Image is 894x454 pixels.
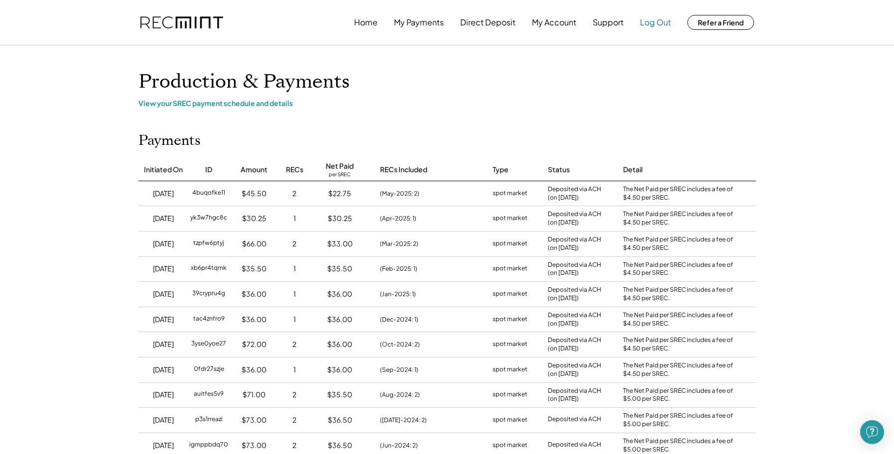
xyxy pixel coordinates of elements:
[138,99,756,108] div: View your SREC payment schedule and details
[548,387,601,404] div: Deposited via ACH (on [DATE])
[286,165,303,175] div: RECs
[153,214,174,224] div: [DATE]
[394,12,444,32] button: My Payments
[593,12,624,32] button: Support
[623,235,738,252] div: The Net Paid per SREC includes a fee of $4.50 per SREC.
[623,165,642,175] div: Detail
[153,415,174,425] div: [DATE]
[493,289,527,299] div: spot market
[242,340,266,349] div: $72.00
[153,390,174,400] div: [DATE]
[548,210,601,227] div: Deposited via ACH (on [DATE])
[292,189,296,199] div: 2
[548,361,601,378] div: Deposited via ACH (on [DATE])
[493,441,527,451] div: spot market
[205,165,212,175] div: ID
[493,165,509,175] div: Type
[493,340,527,349] div: spot market
[623,210,738,227] div: The Net Paid per SREC includes a fee of $4.50 per SREC.
[193,315,225,325] div: tac4znfro9
[242,189,266,199] div: $45.50
[292,390,296,400] div: 2
[548,311,601,328] div: Deposited via ACH (on [DATE])
[153,315,174,325] div: [DATE]
[153,239,174,249] div: [DATE]
[623,387,738,404] div: The Net Paid per SREC includes a fee of $5.00 per SREC.
[548,336,601,353] div: Deposited via ACH (on [DATE])
[328,415,352,425] div: $36.50
[292,340,296,349] div: 2
[380,239,418,248] div: (Mar-2025: 2)
[380,264,417,273] div: (Feb-2025: 1)
[292,441,296,451] div: 2
[293,289,296,299] div: 1
[191,340,226,349] div: 3yse0yoe27
[623,437,738,454] div: The Net Paid per SREC includes a fee of $5.00 per SREC.
[623,361,738,378] div: The Net Paid per SREC includes a fee of $4.50 per SREC.
[138,70,756,94] h1: Production & Payments
[623,261,738,278] div: The Net Paid per SREC includes a fee of $4.50 per SREC.
[329,171,351,179] div: per SREC
[380,340,420,349] div: (Oct-2024: 2)
[640,12,671,32] button: Log Out
[293,214,296,224] div: 1
[328,441,352,451] div: $36.50
[327,390,352,400] div: $35.50
[460,12,515,32] button: Direct Deposit
[380,290,416,299] div: (Jan-2025: 1)
[493,264,527,274] div: spot market
[292,239,296,249] div: 2
[190,214,227,224] div: yk3w7hgc8c
[548,415,601,425] div: Deposited via ACH
[623,185,738,202] div: The Net Paid per SREC includes a fee of $4.50 per SREC.
[189,441,228,451] div: igmppbdq70
[153,365,174,375] div: [DATE]
[293,365,296,375] div: 1
[623,336,738,353] div: The Net Paid per SREC includes a fee of $4.50 per SREC.
[242,214,266,224] div: $30.25
[194,390,224,400] div: auitfes5v9
[380,315,418,324] div: (Dec-2024: 1)
[380,214,416,223] div: (Apr-2025: 1)
[354,12,378,32] button: Home
[328,214,352,224] div: $30.25
[193,239,224,249] div: tzpfw6ptyj
[548,261,601,278] div: Deposited via ACH (on [DATE])
[192,189,225,199] div: 4buqofke11
[380,189,419,198] div: (May-2025: 2)
[687,15,754,30] button: Refer a Friend
[327,315,352,325] div: $36.00
[328,189,351,199] div: $22.75
[327,264,352,274] div: $35.50
[242,239,266,249] div: $66.00
[242,289,266,299] div: $36.00
[293,315,296,325] div: 1
[493,390,527,400] div: spot market
[153,441,174,451] div: [DATE]
[242,415,266,425] div: $73.00
[326,161,354,171] div: Net Paid
[144,165,183,175] div: Initiated On
[493,189,527,199] div: spot market
[327,289,352,299] div: $36.00
[153,289,174,299] div: [DATE]
[191,264,227,274] div: xb6pr4tqmk
[548,165,570,175] div: Status
[327,365,352,375] div: $36.00
[192,289,225,299] div: 39crypru4g
[380,390,420,399] div: (Aug-2024: 2)
[138,132,201,149] h2: Payments
[548,185,601,202] div: Deposited via ACH (on [DATE])
[195,415,223,425] div: p3s1rreazi
[241,165,267,175] div: Amount
[242,315,266,325] div: $36.00
[242,365,266,375] div: $36.00
[243,390,265,400] div: $71.00
[153,340,174,349] div: [DATE]
[380,165,427,175] div: RECs Included
[327,340,352,349] div: $36.00
[623,311,738,328] div: The Net Paid per SREC includes a fee of $4.50 per SREC.
[140,16,223,29] img: recmint-logotype%403x.png
[327,239,353,249] div: $33.00
[548,441,601,451] div: Deposited via ACH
